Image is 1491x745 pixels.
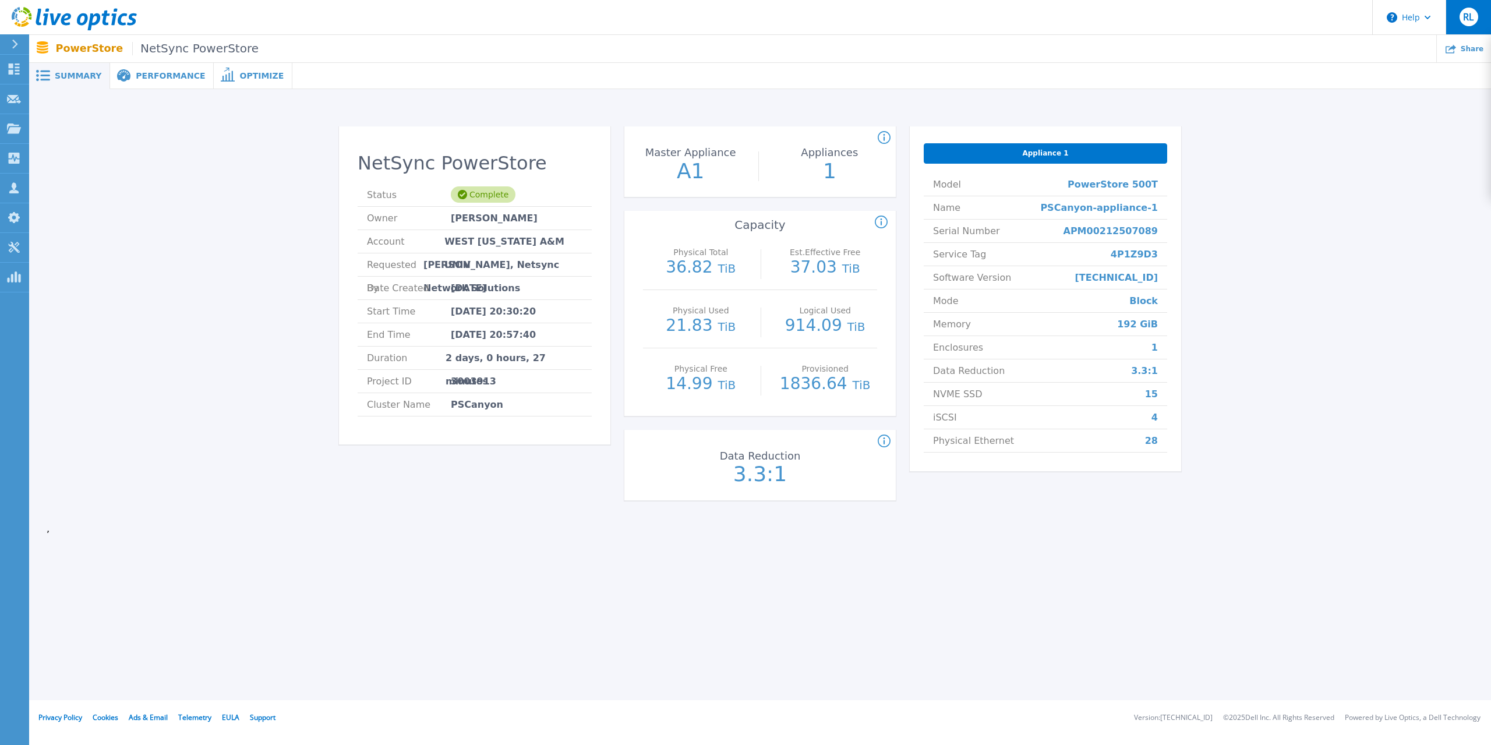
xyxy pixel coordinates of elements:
a: Support [250,712,275,722]
span: Cluster Name [367,393,451,416]
span: APM00212507089 [1064,220,1158,242]
div: , [29,89,1491,552]
span: Share [1461,45,1483,52]
p: 1 [765,161,895,182]
span: 4 [1151,406,1158,429]
span: WEST [US_STATE] A&M UNIV [444,230,582,253]
span: 15 [1145,383,1158,405]
span: PowerStore 500T [1068,173,1158,196]
span: [DATE] 20:57:40 [451,323,536,346]
a: Privacy Policy [38,712,82,722]
span: TiB [718,320,736,334]
span: Performance [136,72,205,80]
p: A1 [626,161,756,182]
span: [DATE] 20:30:20 [451,300,536,323]
li: Version: [TECHNICAL_ID] [1134,714,1213,722]
span: End Time [367,323,451,346]
p: 14.99 [649,376,753,393]
span: Status [367,183,451,206]
span: RL [1463,12,1474,22]
span: [TECHNICAL_ID] [1075,266,1158,289]
span: Serial Number [933,220,1000,242]
span: Appliance 1 [1022,149,1068,158]
span: [DATE] [451,277,486,299]
span: NetSync PowerStore [132,42,259,55]
span: Optimize [239,72,284,80]
span: NVME SSD [933,383,983,405]
p: Est.Effective Free [776,248,874,256]
p: 3.3:1 [695,464,825,485]
a: Cookies [93,712,118,722]
span: Service Tag [933,243,986,266]
p: Provisioned [776,365,874,373]
span: TiB [718,262,736,276]
p: 1836.64 [773,376,877,393]
p: 21.83 [649,317,753,335]
h2: NetSync PowerStore [358,153,592,174]
span: TiB [853,378,871,392]
span: Project ID [367,370,451,393]
a: EULA [222,712,239,722]
span: iSCSI [933,406,957,429]
span: Data Reduction [933,359,1005,382]
span: 1 [1151,336,1158,359]
span: Date Created [367,277,451,299]
li: Powered by Live Optics, a Dell Technology [1345,714,1481,722]
span: Enclosures [933,336,983,359]
p: Physical Total [652,248,750,256]
span: [PERSON_NAME] [451,207,538,229]
span: 4P1Z9D3 [1111,243,1158,266]
span: PSCanyon-appliance-1 [1040,196,1158,219]
span: [PERSON_NAME], Netsync Network Solutions [423,253,582,276]
span: Owner [367,207,451,229]
p: Logical Used [776,306,874,315]
span: 3003913 [451,370,496,393]
div: Complete [451,186,515,203]
p: 914.09 [773,317,877,335]
span: 3.3:1 [1131,359,1158,382]
span: Summary [55,72,101,80]
span: Requested By [367,253,423,276]
p: Physical Used [652,306,750,315]
span: Name [933,196,960,219]
span: PSCanyon [451,393,503,416]
p: PowerStore [56,42,259,55]
span: Block [1129,289,1158,312]
span: TiB [847,320,865,334]
span: Memory [933,313,971,336]
span: Model [933,173,961,196]
p: 37.03 [773,259,877,277]
p: Master Appliance [628,147,753,158]
span: TiB [842,262,860,276]
span: Duration [367,347,446,369]
span: 192 GiB [1117,313,1158,336]
p: Physical Free [652,365,750,373]
p: Appliances [767,147,892,158]
span: Account [367,230,444,253]
span: Mode [933,289,959,312]
span: Software Version [933,266,1011,289]
a: Ads & Email [129,712,168,722]
span: 2 days, 0 hours, 27 minutes [446,347,582,369]
span: Physical Ethernet [933,429,1014,452]
p: 36.82 [649,259,753,277]
li: © 2025 Dell Inc. All Rights Reserved [1223,714,1334,722]
a: Telemetry [178,712,211,722]
span: 28 [1145,429,1158,452]
span: Start Time [367,300,451,323]
span: TiB [718,378,736,392]
p: Data Reduction [698,451,822,461]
